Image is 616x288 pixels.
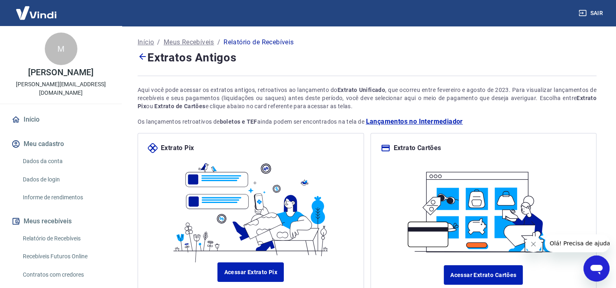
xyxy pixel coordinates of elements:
p: Relatório de Recebíveis [224,37,294,47]
button: Meu cadastro [10,135,112,153]
div: Aqui você pode acessar os extratos antigos, retroativos ao lançamento do , que ocorreu entre feve... [138,86,596,110]
h4: Extratos Antigos [138,49,596,66]
p: Extrato Cartões [394,143,441,153]
a: Início [10,111,112,129]
img: ilustracard.1447bf24807628a904eb562bb34ea6f9.svg [401,163,566,255]
p: / [157,37,160,47]
img: ilustrapix.38d2ed8fdf785898d64e9b5bf3a9451d.svg [169,153,333,262]
a: Dados de login [20,171,112,188]
strong: boletos e TEF [220,118,257,125]
iframe: Botão para abrir a janela de mensagens [583,255,609,281]
strong: Extrato de Cartões [154,103,205,109]
a: Relatório de Recebíveis [20,230,112,247]
img: Vindi [10,0,63,25]
div: M [45,33,77,65]
a: Acessar Extrato Pix [217,262,284,282]
a: Meus Recebíveis [164,37,214,47]
p: / [217,37,220,47]
iframe: Mensagem da empresa [545,234,609,252]
a: Contratos com credores [20,266,112,283]
a: Lançamentos no Intermediador [366,117,463,127]
p: [PERSON_NAME] [28,68,93,77]
a: Início [138,37,154,47]
iframe: Fechar mensagem [525,236,541,252]
a: Informe de rendimentos [20,189,112,206]
a: Recebíveis Futuros Online [20,248,112,265]
button: Meus recebíveis [10,212,112,230]
strong: Extrato Unificado [338,87,385,93]
p: Os lançamentos retroativos de ainda podem ser encontrados na tela de [138,117,596,127]
a: Dados da conta [20,153,112,170]
p: [PERSON_NAME][EMAIL_ADDRESS][DOMAIN_NAME] [7,80,115,97]
span: Olá! Precisa de ajuda? [5,6,68,12]
button: Sair [577,6,606,21]
a: Acessar Extrato Cartões [444,265,523,285]
p: Extrato Pix [161,143,194,153]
